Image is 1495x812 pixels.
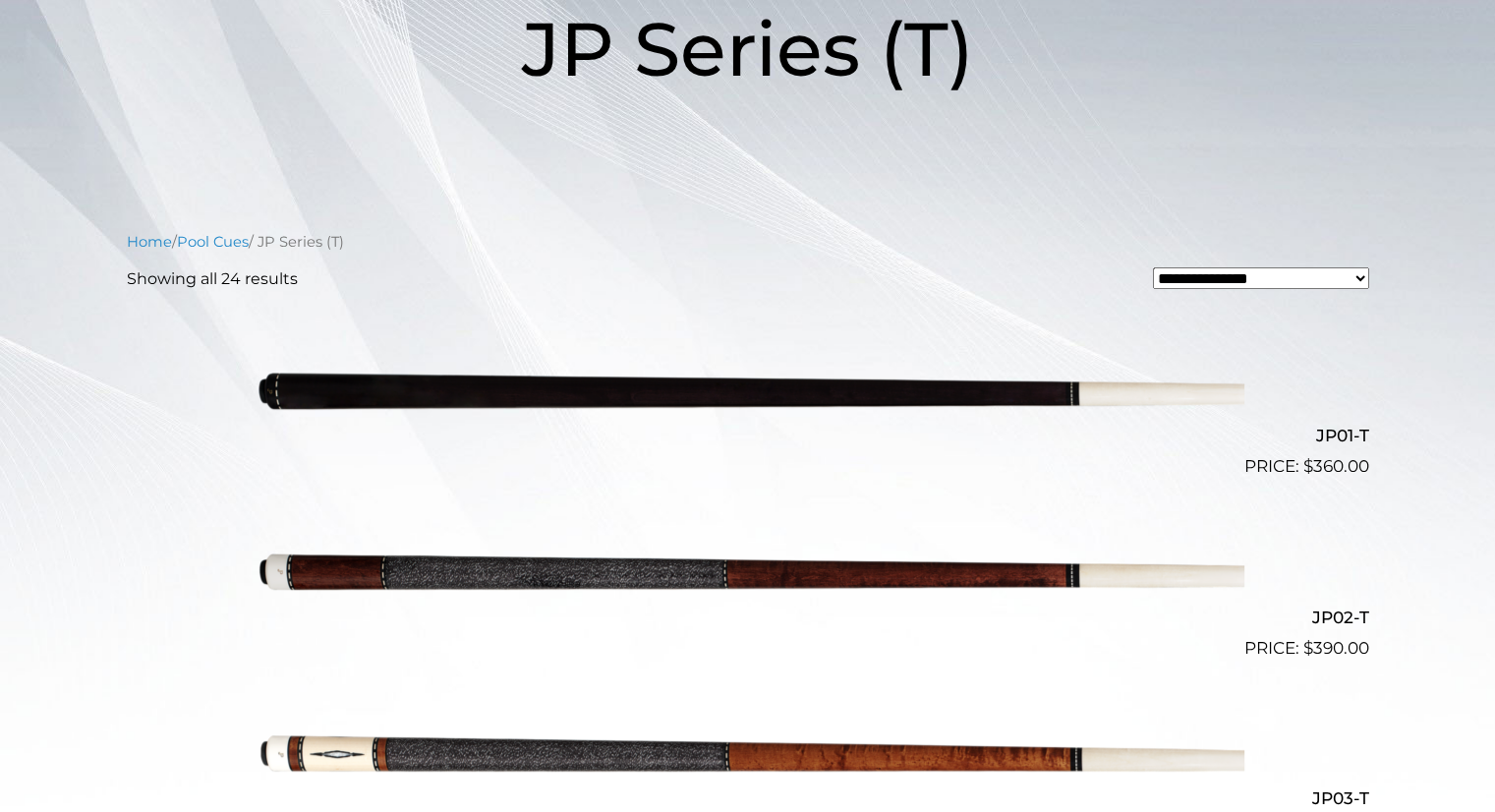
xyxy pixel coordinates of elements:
img: JP01-T [252,307,1244,472]
img: JP02-T [252,488,1244,653]
a: JP02-T $390.00 [127,488,1369,661]
select: Shop order [1153,267,1369,289]
bdi: 360.00 [1303,456,1369,476]
a: Pool Cues [177,233,249,251]
bdi: 390.00 [1303,638,1369,658]
span: $ [1303,638,1313,658]
a: Home [127,233,172,251]
nav: Breadcrumb [127,231,1369,253]
p: Showing all 24 results [127,267,298,291]
h2: JP02-T [127,599,1369,635]
span: JP Series (T) [522,3,974,94]
h2: JP01-T [127,418,1369,454]
a: JP01-T $360.00 [127,307,1369,480]
span: $ [1303,456,1313,476]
